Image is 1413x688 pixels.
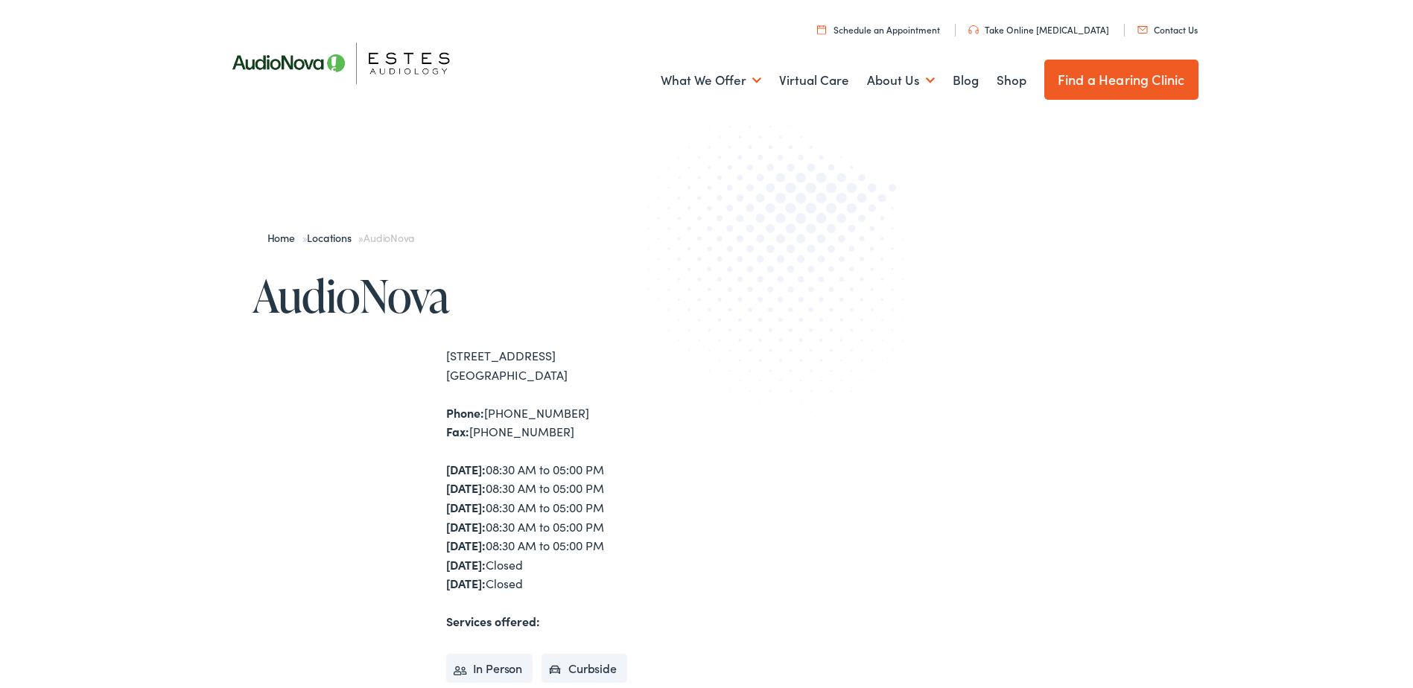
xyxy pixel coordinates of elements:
img: utility icon [968,25,979,34]
h1: AudioNova [253,271,707,320]
div: 08:30 AM to 05:00 PM 08:30 AM to 05:00 PM 08:30 AM to 05:00 PM 08:30 AM to 05:00 PM 08:30 AM to 0... [446,460,707,593]
strong: Services offered: [446,613,540,629]
a: Contact Us [1137,23,1198,36]
li: Curbside [542,654,627,684]
a: Locations [307,230,358,245]
img: utility icon [817,25,826,34]
a: What We Offer [661,53,761,108]
strong: [DATE]: [446,518,486,535]
a: Shop [997,53,1026,108]
img: utility icon [1137,26,1148,34]
strong: [DATE]: [446,575,486,591]
strong: [DATE]: [446,556,486,573]
strong: [DATE]: [446,461,486,477]
a: About Us [867,53,935,108]
a: Virtual Care [779,53,849,108]
strong: [DATE]: [446,480,486,496]
div: [STREET_ADDRESS] [GEOGRAPHIC_DATA] [446,346,707,384]
strong: [DATE]: [446,499,486,515]
a: Take Online [MEDICAL_DATA] [968,23,1109,36]
span: AudioNova [363,230,414,245]
a: Schedule an Appointment [817,23,940,36]
a: Find a Hearing Clinic [1044,60,1198,100]
div: [PHONE_NUMBER] [PHONE_NUMBER] [446,404,707,442]
strong: [DATE]: [446,537,486,553]
strong: Fax: [446,423,469,439]
li: In Person [446,654,533,684]
strong: Phone: [446,404,484,421]
a: Home [267,230,302,245]
a: Blog [953,53,979,108]
span: » » [267,230,415,245]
